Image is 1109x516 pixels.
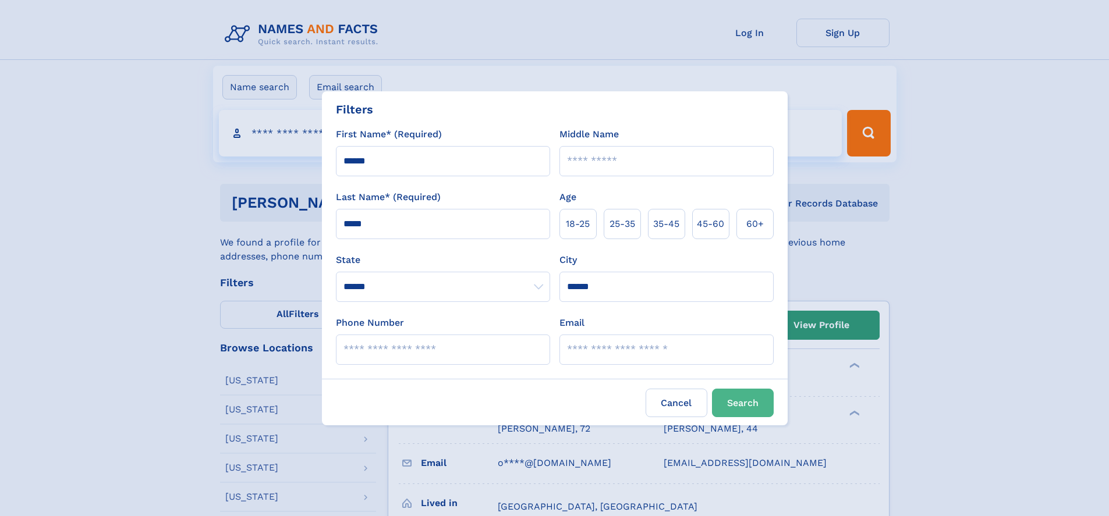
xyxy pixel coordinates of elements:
[697,217,724,231] span: 45‑60
[646,389,707,417] label: Cancel
[746,217,764,231] span: 60+
[610,217,635,231] span: 25‑35
[653,217,679,231] span: 35‑45
[336,101,373,118] div: Filters
[336,127,442,141] label: First Name* (Required)
[559,253,577,267] label: City
[559,316,584,330] label: Email
[336,253,550,267] label: State
[559,190,576,204] label: Age
[712,389,774,417] button: Search
[336,316,404,330] label: Phone Number
[336,190,441,204] label: Last Name* (Required)
[566,217,590,231] span: 18‑25
[559,127,619,141] label: Middle Name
